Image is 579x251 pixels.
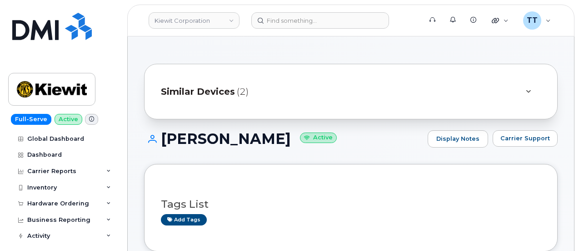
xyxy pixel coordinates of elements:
a: Add tags [161,214,207,225]
span: Similar Devices [161,85,235,98]
span: Carrier Support [500,134,550,143]
iframe: Messenger Launcher [539,211,572,244]
h3: Tags List [161,199,541,210]
a: Display Notes [428,130,488,148]
span: (2) [237,85,249,98]
button: Carrier Support [493,130,558,147]
h1: [PERSON_NAME] [144,131,423,147]
small: Active [300,133,337,143]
